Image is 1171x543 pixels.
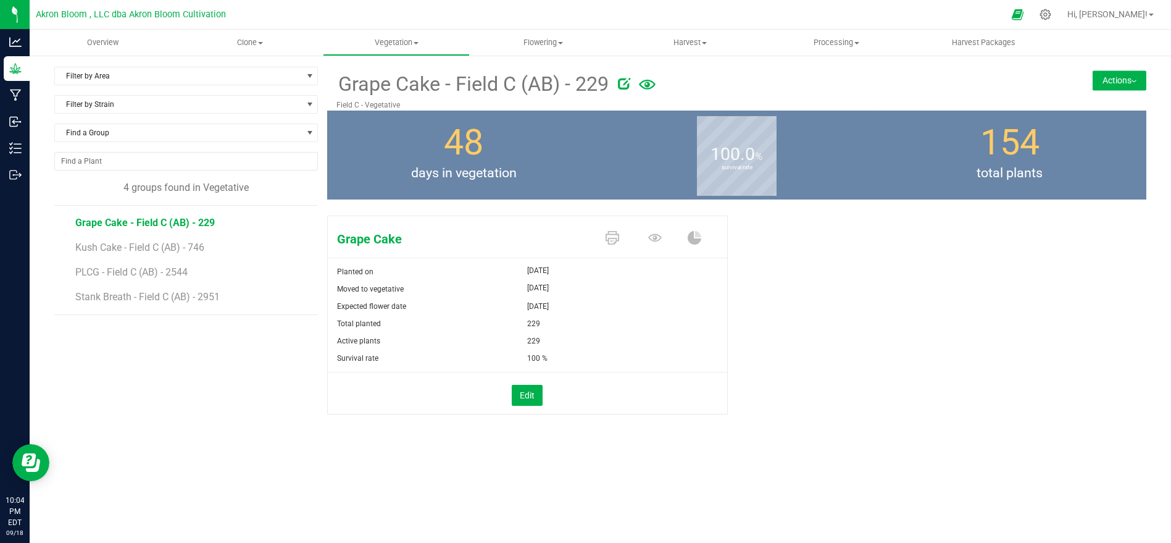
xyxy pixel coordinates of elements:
span: Survival rate [337,354,378,363]
a: Harvest [617,30,764,56]
inline-svg: Analytics [9,36,22,48]
span: Vegetation [323,37,469,48]
div: 4 groups found in Vegetative [54,180,318,195]
span: Expected flower date [337,302,406,311]
span: Filter by Strain [55,96,302,113]
a: Overview [30,30,177,56]
p: Field C - Vegetative [336,99,1001,111]
inline-svg: Outbound [9,169,22,181]
span: Planted on [337,267,373,276]
span: Open Ecommerce Menu [1004,2,1031,27]
a: Processing [764,30,911,56]
inline-svg: Manufacturing [9,89,22,101]
span: Clone [177,37,323,48]
span: total plants [873,163,1146,183]
span: 154 [980,122,1040,163]
inline-svg: Inventory [9,142,22,154]
group-info-box: Survival rate [610,111,864,200]
group-info-box: Total number of plants [883,111,1137,200]
a: Vegetation [323,30,470,56]
span: days in vegetation [327,163,600,183]
span: 48 [444,122,483,163]
p: 09/18 [6,528,24,537]
span: Kush Cake - Field C (AB) - 746 [75,242,204,253]
span: Flowering [470,37,616,48]
span: 100 % [527,350,548,367]
span: Grape Cake [328,230,594,248]
span: Total planted [337,319,381,328]
span: Harvest [617,37,763,48]
b: survival rate [697,112,777,222]
input: NO DATA FOUND [55,153,317,170]
span: 229 [527,315,540,332]
a: Clone [177,30,323,56]
span: Grape Cake - Field C (AB) - 229 [336,69,609,99]
group-info-box: Days in vegetation [336,111,591,200]
span: Processing [764,37,910,48]
span: Filter by Area [55,67,302,85]
iframe: Resource center [12,444,49,481]
span: [DATE] [527,263,549,278]
span: Akron Bloom , LLC dba Akron Bloom Cultivation [36,9,226,20]
a: Harvest Packages [910,30,1057,56]
span: Stank Breath - Field C (AB) - 2951 [75,291,220,303]
span: Grape Cake - Field C (AB) - 229 [75,217,215,229]
span: Moved to vegetative [337,285,404,293]
span: Overview [70,37,135,48]
div: Manage settings [1038,9,1053,20]
span: Active plants [337,337,380,345]
p: 10:04 PM EDT [6,495,24,528]
inline-svg: Inbound [9,116,22,128]
span: Find a Group [55,124,302,141]
span: 229 [527,332,540,350]
span: select [302,67,317,85]
span: [DATE] [527,298,549,315]
button: Edit [512,385,543,406]
span: Hi, [PERSON_NAME]! [1067,9,1148,19]
a: Flowering [470,30,617,56]
span: Harvest Packages [935,37,1032,48]
inline-svg: Grow [9,62,22,75]
span: PLCG - Field C (AB) - 2544 [75,266,188,278]
span: [DATE] [527,280,549,295]
button: Actions [1093,70,1146,90]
